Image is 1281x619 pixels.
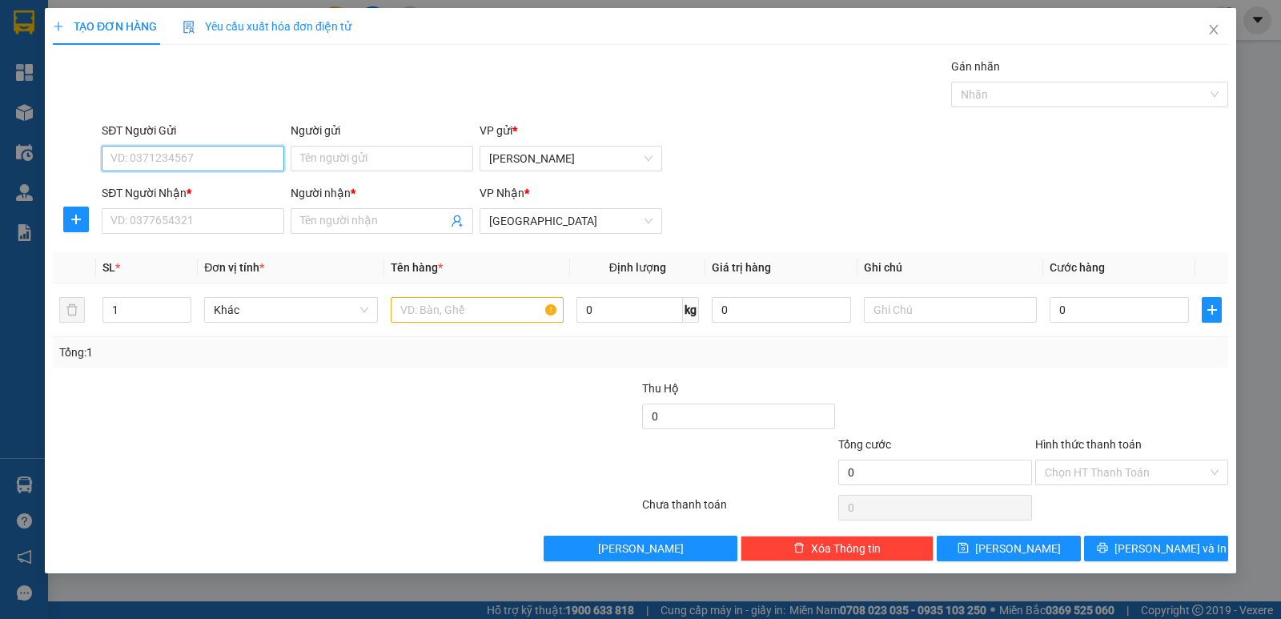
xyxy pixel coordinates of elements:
[1114,540,1227,557] span: [PERSON_NAME] và In
[391,297,564,323] input: VD: Bàn, Ghế
[640,496,837,524] div: Chưa thanh toán
[59,344,496,361] div: Tổng: 1
[480,122,662,139] div: VP gửi
[609,261,666,274] span: Định lượng
[951,60,1000,73] label: Gán nhãn
[214,298,367,322] span: Khác
[975,540,1061,557] span: [PERSON_NAME]
[741,536,934,561] button: deleteXóa Thông tin
[53,20,157,33] span: TẠO ĐƠN HÀNG
[1097,542,1108,555] span: printer
[1207,23,1220,36] span: close
[1203,303,1221,316] span: plus
[64,213,88,226] span: plus
[642,382,679,395] span: Thu Hộ
[1202,297,1222,323] button: plus
[1035,438,1142,451] label: Hình thức thanh toán
[291,184,473,202] div: Người nhận
[489,209,653,233] span: Sài Gòn
[63,207,89,232] button: plus
[451,215,464,227] span: user-add
[937,536,1081,561] button: save[PERSON_NAME]
[391,261,443,274] span: Tên hàng
[59,297,85,323] button: delete
[598,540,684,557] span: [PERSON_NAME]
[204,261,264,274] span: Đơn vị tính
[291,122,473,139] div: Người gửi
[811,540,881,557] span: Xóa Thông tin
[102,122,284,139] div: SĐT Người Gửi
[958,542,969,555] span: save
[793,542,805,555] span: delete
[102,261,115,274] span: SL
[183,20,351,33] span: Yêu cầu xuất hóa đơn điện tử
[864,297,1037,323] input: Ghi Chú
[712,297,851,323] input: 0
[838,438,891,451] span: Tổng cước
[1050,261,1105,274] span: Cước hàng
[1084,536,1228,561] button: printer[PERSON_NAME] và In
[183,21,195,34] img: icon
[544,536,737,561] button: [PERSON_NAME]
[480,187,524,199] span: VP Nhận
[489,147,653,171] span: Phan Rang
[1191,8,1236,53] button: Close
[857,252,1043,283] th: Ghi chú
[53,21,64,32] span: plus
[102,184,284,202] div: SĐT Người Nhận
[712,261,771,274] span: Giá trị hàng
[683,297,699,323] span: kg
